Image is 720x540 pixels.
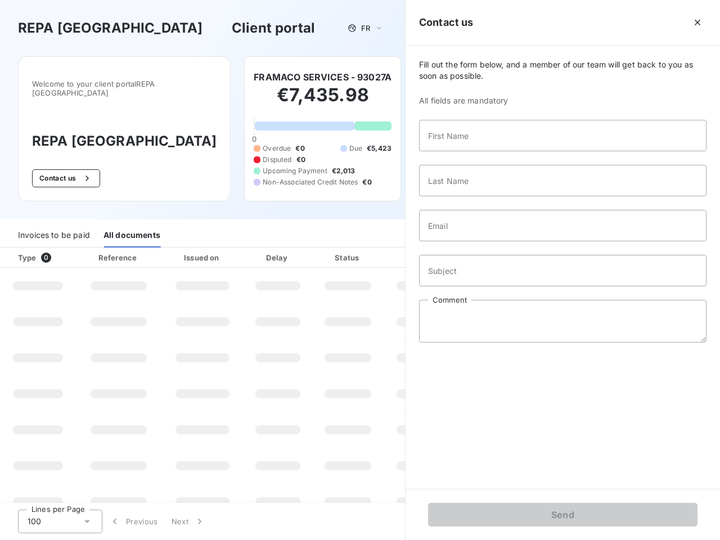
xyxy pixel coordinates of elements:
[11,252,74,263] div: Type
[164,252,241,263] div: Issued on
[32,169,100,187] button: Contact us
[428,503,697,526] button: Send
[419,210,706,241] input: placeholder
[349,143,362,154] span: Due
[165,510,212,533] button: Next
[263,143,291,154] span: Overdue
[296,155,305,165] span: €0
[263,155,291,165] span: Disputed
[362,177,371,187] span: €0
[32,131,217,151] h3: REPA [GEOGRAPHIC_DATA]
[246,252,310,263] div: Delay
[419,255,706,286] input: placeholder
[18,18,202,38] h3: REPA [GEOGRAPHIC_DATA]
[41,253,51,263] span: 0
[419,15,474,30] h5: Contact us
[361,24,370,33] span: FR
[232,18,315,38] h3: Client portal
[367,143,391,154] span: €5,423
[32,79,217,97] span: Welcome to your client portal REPA [GEOGRAPHIC_DATA]
[419,165,706,196] input: placeholder
[295,143,304,154] span: €0
[419,59,706,82] span: Fill out the form below, and a member of our team will get back to you as soon as possible.
[263,177,358,187] span: Non-Associated Credit Notes
[103,224,160,247] div: All documents
[102,510,165,533] button: Previous
[98,253,137,262] div: Reference
[263,166,327,176] span: Upcoming Payment
[254,84,391,118] h2: €7,435.98
[419,95,706,106] span: All fields are mandatory
[252,134,256,143] span: 0
[386,252,458,263] div: Amount
[332,166,355,176] span: €2,013
[314,252,381,263] div: Status
[28,516,41,527] span: 100
[254,70,391,84] h6: FRAMACO SERVICES - 93027A
[419,120,706,151] input: placeholder
[18,224,90,247] div: Invoices to be paid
